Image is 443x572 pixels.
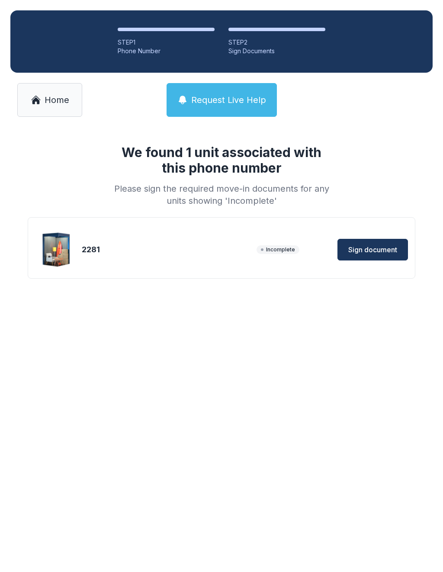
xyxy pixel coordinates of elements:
[257,245,299,254] span: Incomplete
[82,244,253,256] div: 2281
[118,47,215,55] div: Phone Number
[111,183,332,207] div: Please sign the required move-in documents for any units showing 'Incomplete'
[228,47,325,55] div: Sign Documents
[191,94,266,106] span: Request Live Help
[111,145,332,176] h1: We found 1 unit associated with this phone number
[228,38,325,47] div: STEP 2
[118,38,215,47] div: STEP 1
[348,244,397,255] span: Sign document
[45,94,69,106] span: Home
